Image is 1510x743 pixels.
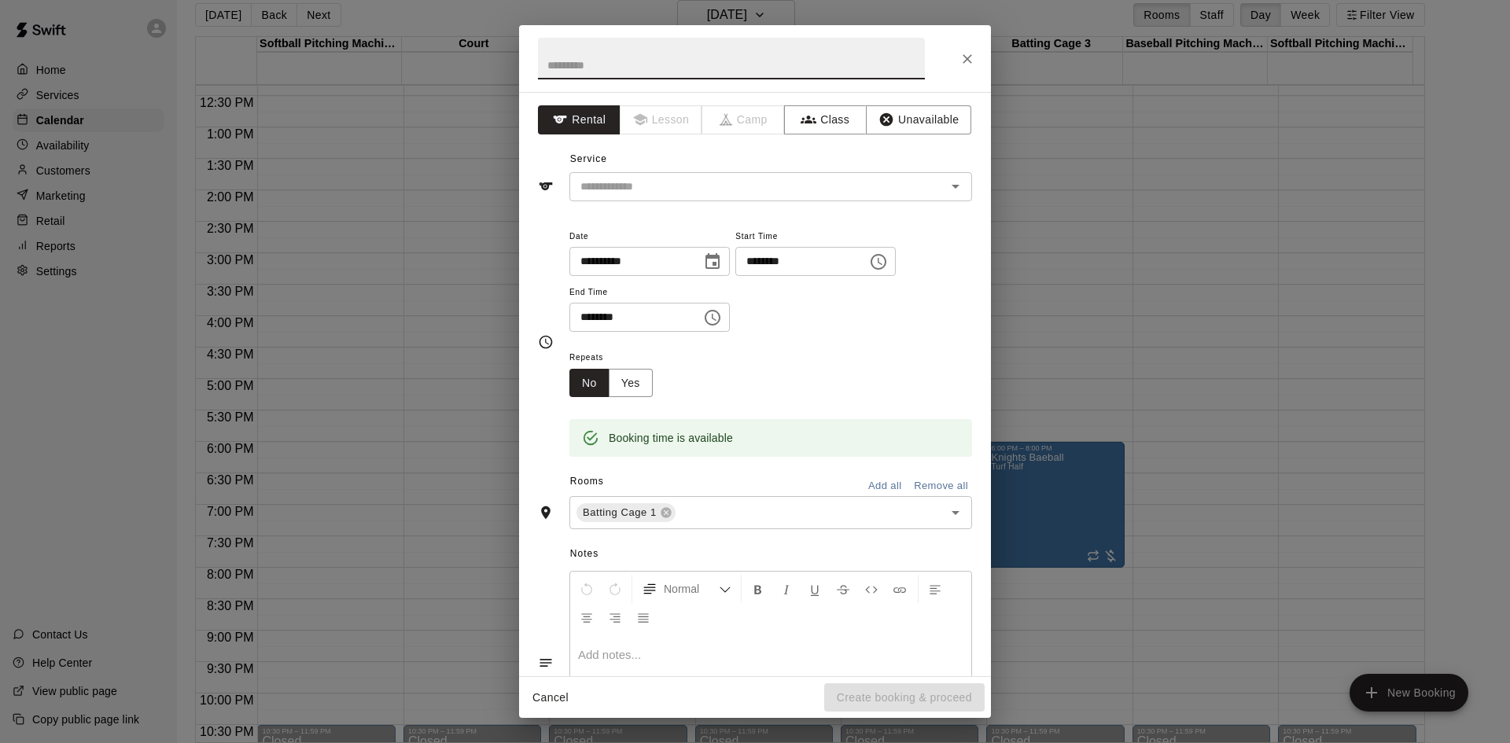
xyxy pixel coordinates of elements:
[866,105,971,134] button: Unavailable
[569,348,665,369] span: Repeats
[910,474,972,498] button: Remove all
[860,474,910,498] button: Add all
[538,505,554,520] svg: Rooms
[570,476,604,487] span: Rooms
[784,105,867,134] button: Class
[886,575,913,603] button: Insert Link
[745,575,772,603] button: Format Bold
[697,246,728,278] button: Choose date, selected date is Jan 2, 2026
[525,683,576,712] button: Cancel
[609,369,653,398] button: Yes
[570,542,972,567] span: Notes
[602,575,628,603] button: Redo
[573,603,600,631] button: Center Align
[609,424,733,452] div: Booking time is available
[538,334,554,350] svg: Timing
[621,105,703,134] span: Lessons must be created in the Services page first
[664,581,719,597] span: Normal
[945,502,967,524] button: Open
[858,575,885,603] button: Insert Code
[576,505,663,520] span: Batting Cage 1
[945,175,967,197] button: Open
[702,105,785,134] span: Camps can only be created in the Services page
[830,575,856,603] button: Format Strikethrough
[538,655,554,671] svg: Notes
[570,153,607,164] span: Service
[573,575,600,603] button: Undo
[538,105,621,134] button: Rental
[735,226,896,248] span: Start Time
[863,246,894,278] button: Choose time, selected time is 4:00 PM
[538,178,554,194] svg: Service
[569,282,730,303] span: End Time
[569,369,610,398] button: No
[602,603,628,631] button: Right Align
[569,369,653,398] div: outlined button group
[569,226,730,248] span: Date
[635,575,738,603] button: Formatting Options
[697,302,728,333] button: Choose time, selected time is 4:30 PM
[576,503,676,522] div: Batting Cage 1
[801,575,828,603] button: Format Underline
[630,603,657,631] button: Justify Align
[773,575,800,603] button: Format Italics
[953,45,981,73] button: Close
[922,575,948,603] button: Left Align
